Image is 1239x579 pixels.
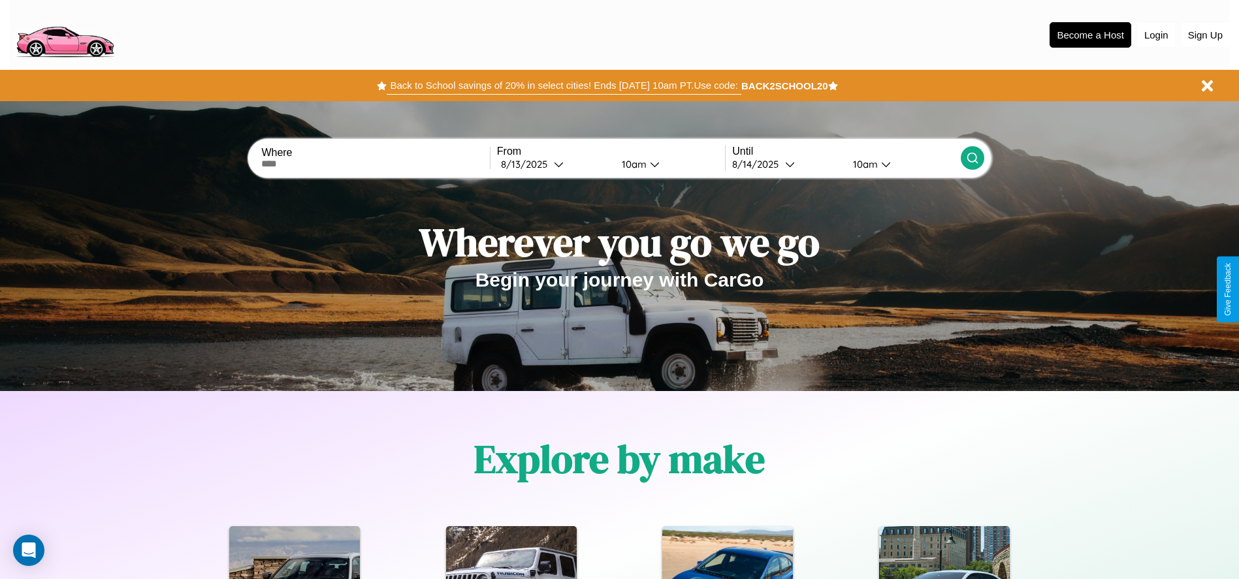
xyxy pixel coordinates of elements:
[732,146,960,157] label: Until
[474,432,765,486] h1: Explore by make
[1050,22,1131,48] button: Become a Host
[261,147,489,159] label: Where
[497,146,725,157] label: From
[1182,23,1229,47] button: Sign Up
[843,157,961,171] button: 10am
[732,158,785,170] div: 8 / 14 / 2025
[501,158,554,170] div: 8 / 13 / 2025
[615,158,650,170] div: 10am
[1138,23,1175,47] button: Login
[611,157,726,171] button: 10am
[387,76,741,95] button: Back to School savings of 20% in select cities! Ends [DATE] 10am PT.Use code:
[497,157,611,171] button: 8/13/2025
[10,7,120,61] img: logo
[13,535,44,566] div: Open Intercom Messenger
[846,158,881,170] div: 10am
[741,80,828,91] b: BACK2SCHOOL20
[1223,263,1232,316] div: Give Feedback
